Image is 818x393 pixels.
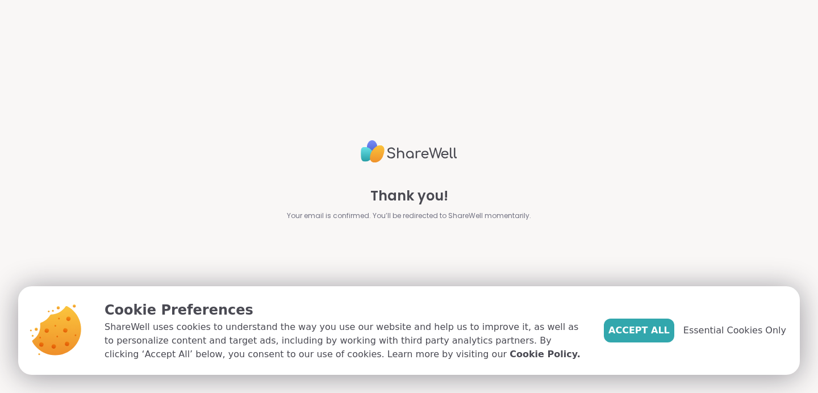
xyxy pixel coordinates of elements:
[105,300,586,320] p: Cookie Preferences
[287,211,531,221] span: Your email is confirmed. You’ll be redirected to ShareWell momentarily.
[510,348,580,361] a: Cookie Policy.
[105,320,586,361] p: ShareWell uses cookies to understand the way you use our website and help us to improve it, as we...
[608,324,670,337] span: Accept All
[361,136,457,168] img: ShareWell Logo
[683,324,786,337] span: Essential Cookies Only
[370,186,448,206] span: Thank you!
[604,319,674,342] button: Accept All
